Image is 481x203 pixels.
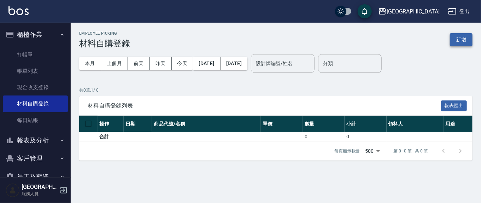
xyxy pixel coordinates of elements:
td: 0 [303,132,345,141]
th: 小計 [345,116,386,132]
div: 500 [363,141,382,161]
a: 報表匯出 [441,102,467,109]
th: 日期 [124,116,152,132]
button: [DATE] [193,57,220,70]
button: 今天 [172,57,193,70]
a: 現金收支登錄 [3,79,68,95]
img: Person [6,183,20,197]
th: 操作 [98,116,124,132]
a: 帳單列表 [3,63,68,79]
button: 新增 [450,33,473,46]
a: 打帳單 [3,47,68,63]
p: 第 0–0 筆 共 0 筆 [394,148,428,154]
p: 共 0 筆, 1 / 0 [79,87,473,93]
div: [GEOGRAPHIC_DATA] [387,7,440,16]
button: 前天 [128,57,150,70]
button: 報表匯出 [441,100,467,111]
button: 本月 [79,57,101,70]
button: save [358,4,372,18]
img: Logo [8,6,29,15]
button: 員工及薪資 [3,168,68,186]
button: 昨天 [150,57,172,70]
span: 材料自購登錄列表 [88,102,441,109]
td: 0 [345,132,386,141]
h3: 材料自購登錄 [79,39,130,48]
button: 上個月 [101,57,128,70]
td: 合計 [98,132,124,141]
p: 每頁顯示數量 [334,148,360,154]
button: 客戶管理 [3,149,68,168]
button: 報表及分析 [3,131,68,150]
a: 新增 [450,36,473,43]
button: 登出 [445,5,473,18]
th: 領料人 [387,116,444,132]
h2: Employee Picking [79,31,130,36]
a: 材料自購登錄 [3,95,68,112]
p: 服務人員 [22,191,58,197]
button: [DATE] [221,57,247,70]
th: 單價 [261,116,303,132]
h5: [GEOGRAPHIC_DATA] [22,184,58,191]
button: [GEOGRAPHIC_DATA] [375,4,442,19]
a: 每日結帳 [3,112,68,128]
th: 數量 [303,116,345,132]
button: 櫃檯作業 [3,25,68,44]
th: 商品代號/名稱 [152,116,261,132]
